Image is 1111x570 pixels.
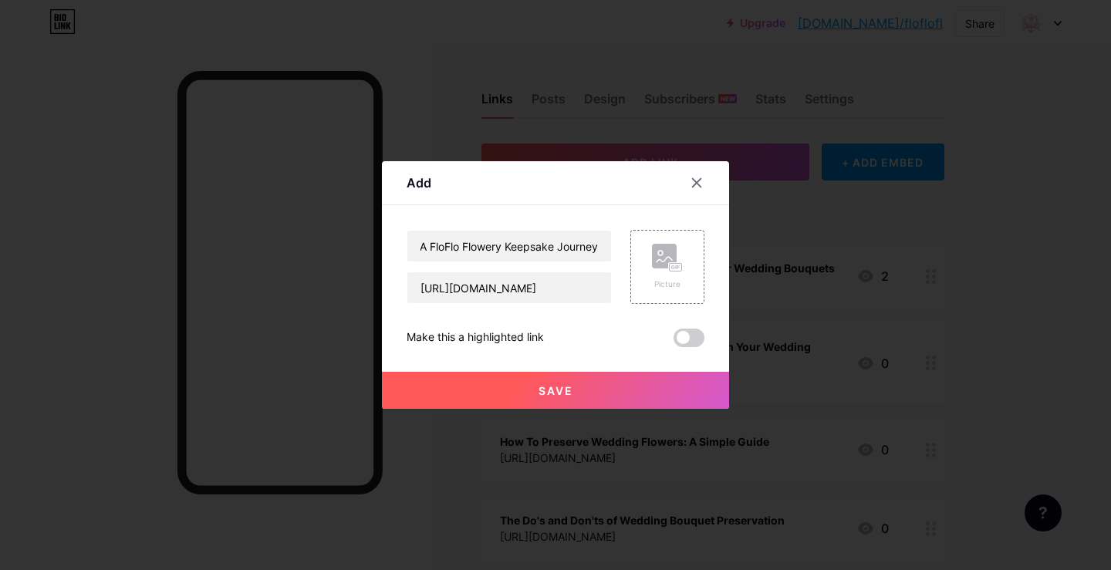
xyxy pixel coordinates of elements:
input: Title [407,231,611,261]
div: Make this a highlighted link [407,329,544,347]
div: Picture [652,278,683,290]
input: URL [407,272,611,303]
button: Save [382,372,729,409]
div: Add [407,174,431,192]
span: Save [539,384,573,397]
